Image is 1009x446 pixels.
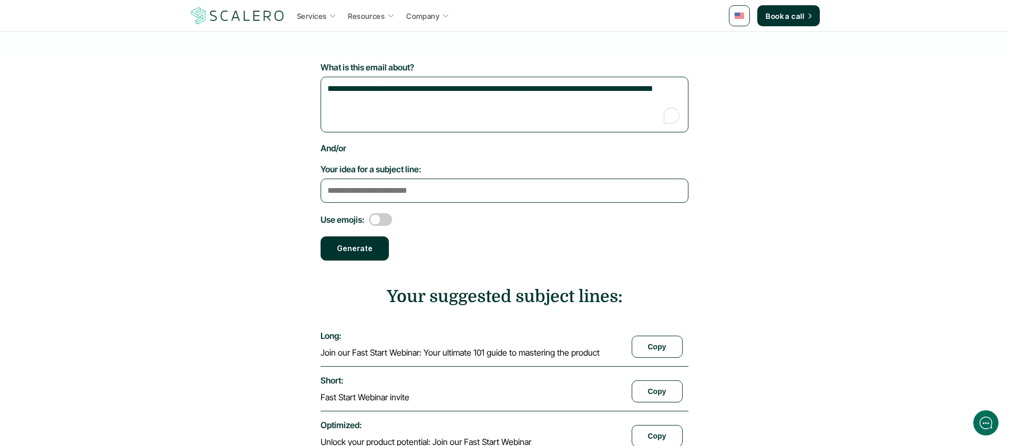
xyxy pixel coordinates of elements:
p: Join our Fast Start Webinar: Your ultimate 101 guide to mastering the product [321,347,600,358]
button: New conversation [16,139,194,160]
label: optimized : [321,420,362,430]
p: Resources [348,11,385,22]
button: Generate [321,236,389,261]
a: Scalero company logo [189,6,286,25]
p: Services [297,11,326,22]
a: Book a call [757,5,820,26]
h2: Let us know if we can help with lifecycle marketing. [16,70,194,120]
span: We run on Gist [88,367,133,374]
button: Copy [632,336,683,358]
h2: Your suggested subject lines: [321,287,688,306]
h1: Hi! Welcome to [GEOGRAPHIC_DATA]. [16,51,194,68]
label: long : [321,330,342,341]
label: And/or [321,143,688,153]
p: Fast Start Webinar invite [321,392,409,402]
textarea: To enrich screen reader interactions, please activate Accessibility in Grammarly extension settings [321,77,688,132]
p: Company [406,11,439,22]
label: What is this email about? [321,62,688,72]
span: New conversation [68,146,126,154]
img: Scalero company logo [189,6,286,26]
label: Your idea for a subject line: [321,164,688,174]
label: short : [321,375,344,386]
iframe: gist-messenger-bubble-iframe [973,410,998,435]
button: Copy [632,380,683,402]
p: Book a call [766,11,804,22]
label: Use emojis: [321,214,365,225]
